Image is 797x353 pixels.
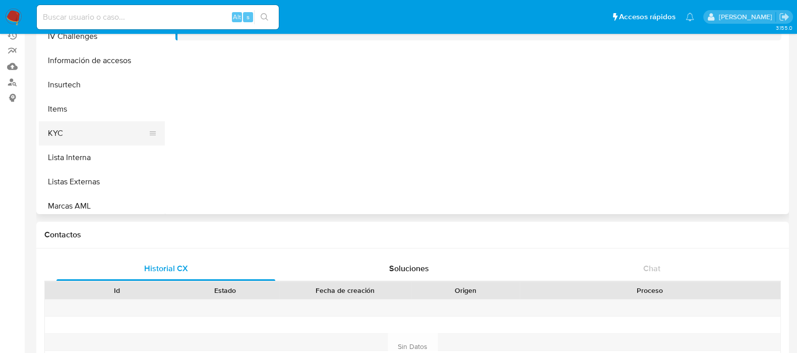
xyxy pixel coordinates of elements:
[44,230,781,240] h1: Contactos
[718,12,775,22] p: yanina.loff@mercadolibre.com
[286,285,404,295] div: Fecha de creación
[418,285,513,295] div: Origen
[39,24,165,48] button: IV Challenges
[39,73,165,97] button: Insurtech
[779,12,789,22] a: Salir
[39,121,157,145] button: KYC
[70,285,164,295] div: Id
[39,48,165,73] button: Información de accesos
[39,170,165,194] button: Listas Externas
[643,263,660,274] span: Chat
[775,24,792,32] span: 3.155.0
[37,11,279,24] input: Buscar usuario o caso...
[39,194,165,218] button: Marcas AML
[686,13,694,21] a: Notificaciones
[39,97,165,121] button: Items
[247,12,250,22] span: s
[178,285,272,295] div: Estado
[144,263,188,274] span: Historial CX
[527,285,773,295] div: Proceso
[39,145,165,170] button: Lista Interna
[389,263,429,274] span: Soluciones
[233,12,241,22] span: Alt
[254,10,275,24] button: search-icon
[619,12,676,22] span: Accesos rápidos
